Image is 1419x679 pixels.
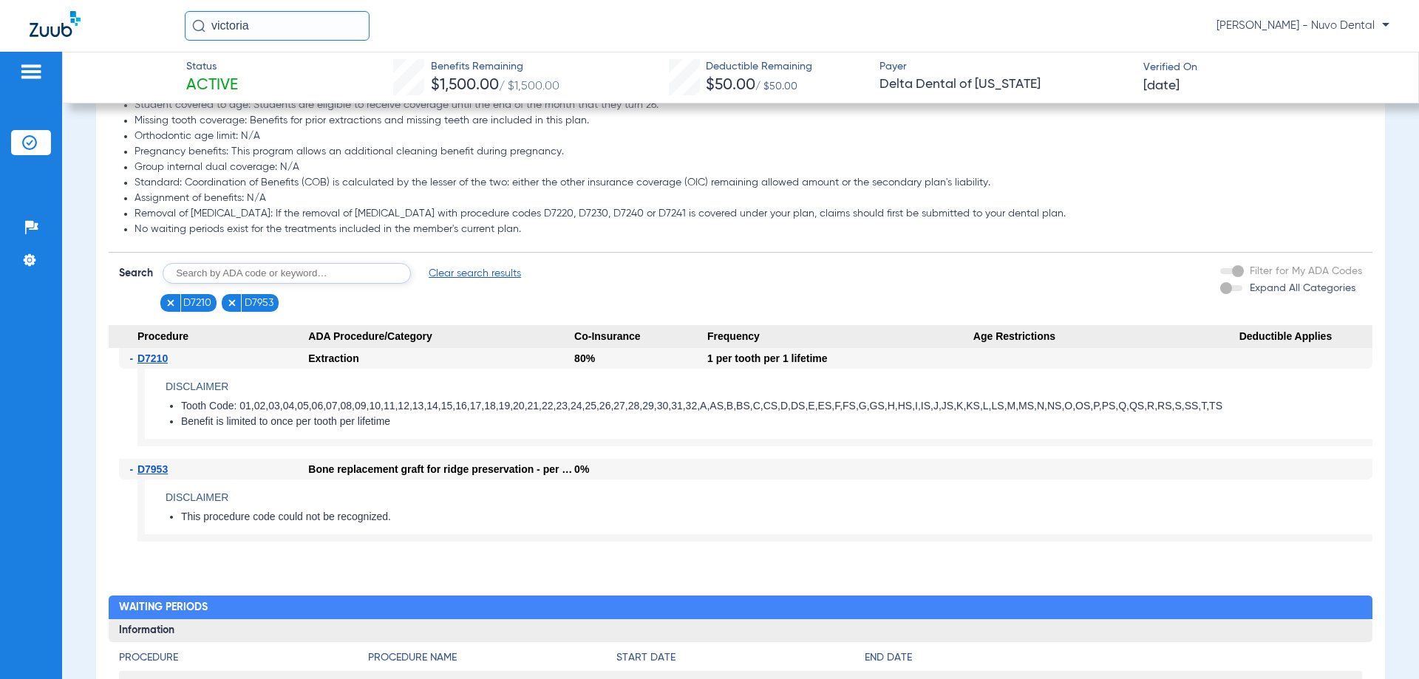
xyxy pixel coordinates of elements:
span: - [129,348,137,369]
app-breakdown-title: Procedure [119,650,367,671]
span: $1,500.00 [431,78,499,93]
span: Delta Dental of [US_STATE] [879,75,1131,94]
span: D7953 [245,296,273,310]
span: Procedure [109,325,308,349]
app-breakdown-title: Start Date [616,650,865,671]
h4: Disclaimer [166,379,1372,395]
span: Status [186,59,238,75]
span: Age Restrictions [973,325,1239,349]
img: hamburger-icon [19,63,43,81]
app-breakdown-title: End Date [865,650,1361,671]
span: Frequency [707,325,973,349]
span: / $1,500.00 [499,81,559,92]
span: Search [119,266,153,281]
li: Removal of [MEDICAL_DATA]: If the removal of [MEDICAL_DATA] with procedure codes D7220, D7230, D7... [135,208,1361,221]
span: [PERSON_NAME] - Nuvo Dental [1216,18,1389,33]
span: Active [186,75,238,96]
h4: Procedure [119,650,367,666]
li: Assignment of benefits: N/A [135,192,1361,205]
li: Missing tooth coverage: Benefits for prior extractions and missing teeth are included in this plan. [135,115,1361,128]
img: Zuub Logo [30,11,81,37]
div: 0% [574,459,707,480]
span: D7953 [137,463,168,475]
span: Clear search results [429,266,521,281]
span: [DATE] [1143,77,1180,95]
li: Group internal dual coverage: N/A [135,161,1361,174]
h3: Information [109,619,1372,643]
img: x.svg [227,298,237,308]
li: Standard: Coordination of Benefits (COB) is calculated by the lesser of the two: either the other... [135,177,1361,190]
li: This procedure code could not be recognized. [181,511,1372,524]
span: Deductible Remaining [706,59,812,75]
h4: Procedure Name [368,650,616,666]
img: x.svg [166,298,176,308]
li: No waiting periods exist for the treatments included in the member's current plan. [135,223,1361,236]
app-breakdown-title: Procedure Name [368,650,616,671]
span: / $50.00 [755,81,797,92]
li: Student covered to age: Students are eligible to receive coverage until the end of the month that... [135,99,1361,112]
span: Deductible Applies [1239,325,1372,349]
li: Pregnancy benefits: This program allows an additional cleaning benefit during pregnancy. [135,146,1361,159]
span: D7210 [137,352,168,364]
span: Payer [879,59,1131,75]
h2: Waiting Periods [109,596,1372,619]
img: Search Icon [192,19,205,33]
div: 80% [574,348,707,369]
h4: End Date [865,650,1361,666]
div: Bone replacement graft for ridge preservation - per site [308,459,574,480]
h4: Disclaimer [166,490,1372,505]
span: Benefits Remaining [431,59,559,75]
div: Extraction [308,348,574,369]
span: Verified On [1143,60,1395,75]
li: Benefit is limited to once per tooth per lifetime [181,415,1372,429]
span: D7210 [183,296,211,310]
div: 1 per tooth per 1 lifetime [707,348,973,369]
span: Expand All Categories [1250,283,1355,293]
span: - [129,459,137,480]
h4: Start Date [616,650,865,666]
li: Tooth Code: 01,02,03,04,05,06,07,08,09,10,11,12,13,14,15,16,17,18,19,20,21,22,23,24,25,26,27,28,2... [181,400,1372,413]
li: Orthodontic age limit: N/A [135,130,1361,143]
span: ADA Procedure/Category [308,325,574,349]
input: Search by ADA code or keyword… [163,263,411,284]
input: Search for patients [185,11,370,41]
span: Co-Insurance [574,325,707,349]
iframe: Chat Widget [1345,608,1419,679]
label: Filter for My ADA Codes [1247,264,1362,279]
span: $50.00 [706,78,755,93]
